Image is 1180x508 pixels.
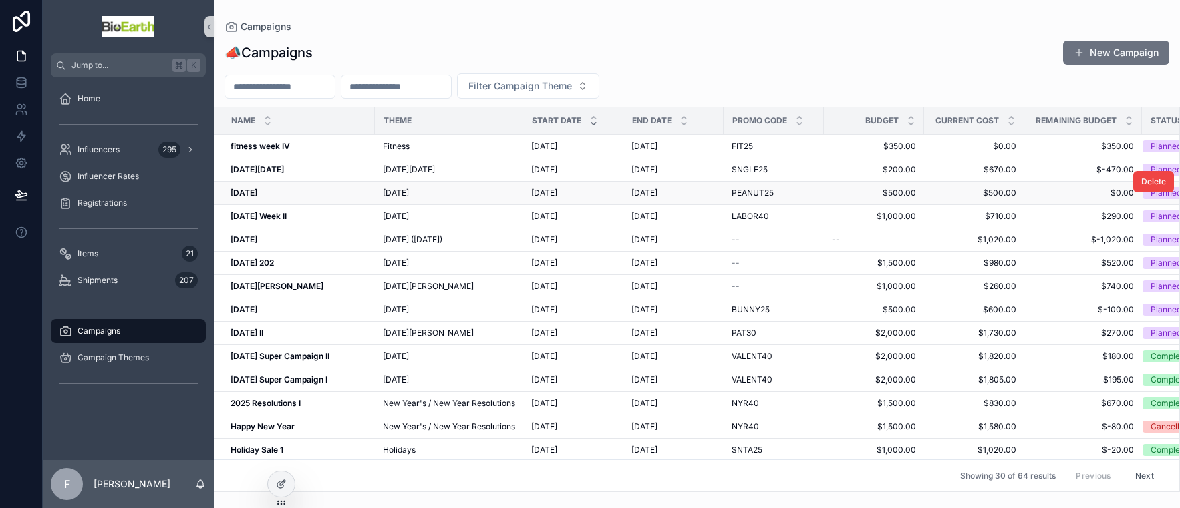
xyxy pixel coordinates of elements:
a: $1,580.00 [932,421,1016,432]
a: $-470.00 [1032,164,1134,175]
a: [DATE] ([DATE]) [383,234,515,245]
a: $350.00 [832,141,916,152]
a: NYR40 [732,398,816,409]
a: Campaigns [51,319,206,343]
span: [DATE] [631,211,657,222]
a: $1,000.00 [832,281,916,292]
span: $-20.00 [1032,445,1134,455]
a: $2,000.00 [832,328,916,338]
a: [DATE][PERSON_NAME] [383,328,515,338]
strong: [DATE] 202 [231,258,274,268]
span: [DATE] [631,445,657,455]
span: $740.00 [1032,281,1134,292]
a: [DATE] [531,188,615,198]
a: $0.00 [932,141,1016,152]
span: Campaign Themes [78,352,149,363]
span: -- [732,234,740,245]
span: Start Date [532,115,581,126]
span: Shipments [78,275,118,286]
a: [DATE] [531,141,615,152]
span: F [64,476,70,492]
span: Showing 30 of 64 results [960,471,1056,481]
span: -- [832,234,840,245]
span: $195.00 [1032,374,1134,385]
a: $500.00 [932,188,1016,198]
a: $670.00 [1032,398,1134,409]
a: [DATE] [631,258,716,268]
span: Influencers [78,144,120,155]
span: [DATE] [631,258,657,268]
a: [DATE][PERSON_NAME] [231,281,367,292]
a: [DATE] [531,304,615,315]
span: $-80.00 [1032,421,1134,432]
span: [DATE] [631,141,657,152]
a: Campaign Themes [51,346,206,370]
a: $2,000.00 [832,351,916,362]
p: [PERSON_NAME] [94,477,170,491]
span: Budget [865,115,899,126]
a: [DATE] II [231,328,367,338]
a: $0.00 [1032,188,1134,198]
span: [DATE] [531,304,557,315]
a: [DATE] [531,445,615,455]
div: 21 [182,246,198,262]
a: LABOR40 [732,211,816,222]
a: 2025 Resolutions I [231,398,367,409]
a: [DATE] [631,141,716,152]
a: PAT30 [732,328,816,338]
span: [DATE] [631,304,657,315]
span: $980.00 [932,258,1016,268]
button: New Campaign [1063,41,1169,65]
div: 207 [175,272,198,288]
a: $260.00 [932,281,1016,292]
span: Campaigns [241,20,291,33]
a: [DATE] [531,328,615,338]
a: [DATE] [531,164,615,175]
span: [DATE] [631,234,657,245]
a: [DATE] [631,374,716,385]
button: Delete [1133,171,1174,192]
strong: [DATE][PERSON_NAME] [231,281,323,291]
a: $1,500.00 [832,421,916,432]
a: [DATE] [631,328,716,338]
a: [DATE] [383,351,515,362]
a: [DATE] Super Campaign II [231,351,367,362]
span: Home [78,93,100,104]
span: $1,730.00 [932,328,1016,338]
span: Filter Campaign Theme [468,79,572,93]
a: [DATE] [531,351,615,362]
span: VALENT40 [732,374,772,385]
a: [DATE][PERSON_NAME] [383,281,515,292]
a: SNTA25 [732,445,816,455]
span: $1,020.00 [932,445,1016,455]
span: $1,500.00 [832,398,916,409]
a: New Year's / New Year Resolutions [383,398,515,409]
button: Select Button [457,73,599,99]
button: Next [1126,465,1163,486]
span: [DATE][PERSON_NAME] [383,328,474,338]
a: [DATE] [631,188,716,198]
a: Registrations [51,191,206,215]
a: [DATE] [631,351,716,362]
span: [DATE] [531,164,557,175]
span: $-100.00 [1032,304,1134,315]
a: [DATE] [631,445,716,455]
a: [DATE] [531,258,615,268]
span: [DATE] [383,188,409,198]
span: [DATE] [531,281,557,292]
strong: [DATE] Super Campaign II [231,351,329,361]
span: [DATE] [531,234,557,245]
a: $520.00 [1032,258,1134,268]
a: $1,000.00 [832,211,916,222]
span: [DATE] [531,328,557,338]
a: VALENT40 [732,351,816,362]
span: $830.00 [932,398,1016,409]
